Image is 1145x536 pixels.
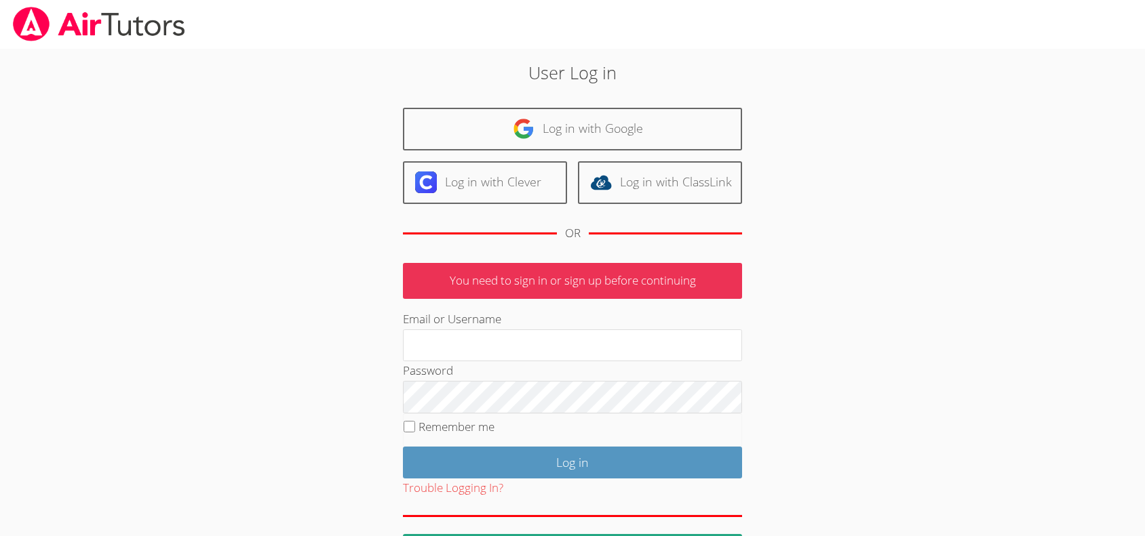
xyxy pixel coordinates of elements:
[263,60,882,85] h2: User Log in
[403,108,742,150] a: Log in with Google
[12,7,187,41] img: airtutors_banner-c4298cdbf04f3fff15de1276eac7730deb9818008684d7c2e4769d2f7ddbe033.png
[578,161,742,204] a: Log in with ClassLink
[403,161,567,204] a: Log in with Clever
[403,447,742,478] input: Log in
[403,363,453,378] label: Password
[513,118,535,140] img: google-logo-50288ca7cdecda66e5e0955fdab243c47b7ad437acaf1139b6f446037453330a.svg
[403,263,742,299] p: You need to sign in or sign up before continuing
[565,224,581,243] div: OR
[415,171,437,193] img: clever-logo-6eab21bc6e7a338710f1a6ff85c0baf02591cd810cc4098c63d3a4b26e2feb20.svg
[403,478,503,498] button: Trouble Logging In?
[403,311,501,327] label: Email or Username
[419,419,494,434] label: Remember me
[590,171,612,193] img: classlink-logo-d6bb404cc1216ec64c9a2012d9dc4662098be43eaf13dc465df04b49fa7ab582.svg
